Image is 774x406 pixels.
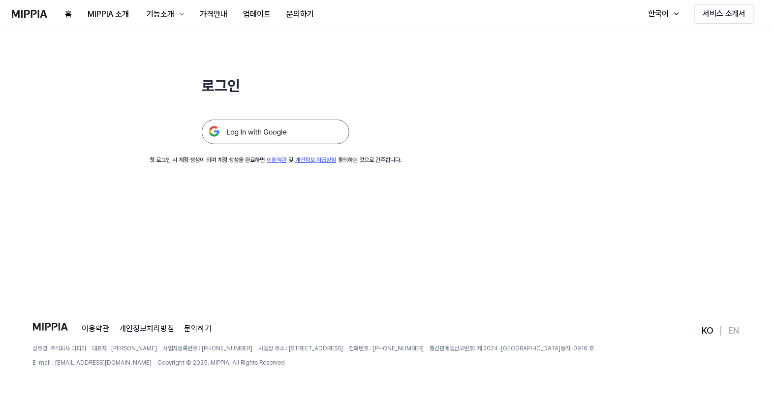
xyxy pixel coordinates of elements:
[295,156,336,163] a: 개인정보 취급방침
[694,4,754,24] button: 서비스 소개서
[80,4,137,24] button: MIPPIA 소개
[33,344,87,353] span: 상호명: 주식회사 미피아
[259,344,343,353] span: 사업장 주소 : [STREET_ADDRESS]
[192,4,235,24] button: 가격안내
[82,323,109,335] a: 이용약관
[93,344,157,353] span: 대표자 : [PERSON_NAME]
[158,359,285,367] span: Copyright © 2025. MIPPIA. All Rights Reserved
[119,323,174,335] a: 개인정보처리방침
[728,325,739,337] a: EN
[279,4,322,24] button: 문의하기
[163,344,253,353] span: 사업자등록번호 : [PHONE_NUMBER]
[267,156,286,163] a: 이용약관
[184,323,212,335] a: 문의하기
[12,10,47,18] img: logo
[57,4,80,24] button: 홈
[235,4,279,24] button: 업데이트
[137,4,192,24] button: 기능소개
[430,344,594,353] span: 통신판매업신고번호: 제 2024-[GEOGRAPHIC_DATA]동작-0916 호
[702,325,714,337] a: KO
[33,359,152,367] span: E-mail : [EMAIL_ADDRESS][DOMAIN_NAME]
[202,120,349,144] img: 구글 로그인 버튼
[202,75,349,96] h1: 로그인
[646,8,671,20] div: 한국어
[150,156,402,164] div: 첫 로그인 시 계정 생성이 되며 계정 생성을 완료하면 및 동의하는 것으로 간주합니다.
[638,4,686,24] button: 한국어
[33,323,68,331] img: logo
[349,344,424,353] span: 전화번호 : [PHONE_NUMBER]
[235,0,279,28] a: 업데이트
[145,8,176,20] div: 기능소개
